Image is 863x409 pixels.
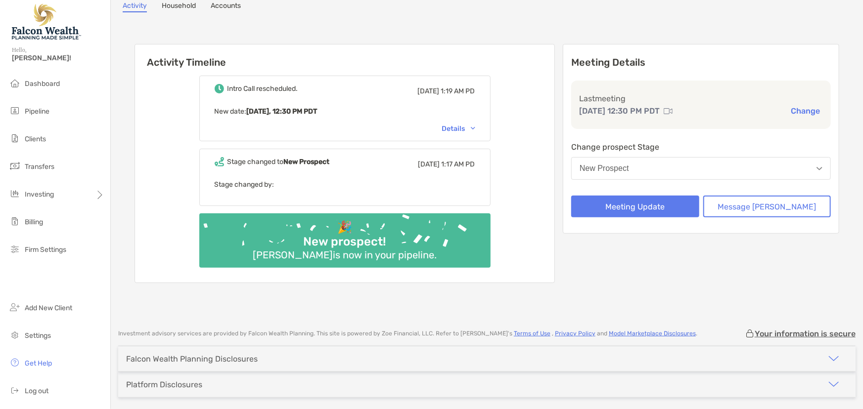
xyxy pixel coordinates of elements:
[828,378,840,390] img: icon arrow
[609,330,696,337] a: Model Marketplace Disclosures
[9,132,21,144] img: clients icon
[227,158,330,166] div: Stage changed to
[571,141,831,153] p: Change prospect Stage
[579,92,823,105] p: Last meeting
[9,105,21,117] img: pipeline icon
[9,301,21,313] img: add_new_client icon
[25,359,52,368] span: Get Help
[25,80,60,88] span: Dashboard
[162,1,196,12] a: Household
[9,329,21,341] img: settings icon
[25,218,43,226] span: Billing
[215,178,475,191] p: Stage changed by:
[9,77,21,89] img: dashboard icon
[249,249,441,261] div: [PERSON_NAME] is now in your pipeline.
[227,84,298,93] div: Intro Call rescheduled.
[571,56,831,69] p: Meeting Details
[579,105,660,117] p: [DATE] 12:30 PM PDT
[442,160,475,168] span: 1:17 AM PD
[123,1,147,12] a: Activity
[9,357,21,368] img: get-help icon
[25,304,72,312] span: Add New Client
[135,44,554,68] h6: Activity Timeline
[571,157,831,180] button: New Prospect
[703,196,831,217] button: Message [PERSON_NAME]
[9,243,21,255] img: firm-settings icon
[284,158,330,166] b: New Prospect
[580,164,629,173] div: New Prospect
[441,87,475,95] span: 1:19 AM PD
[12,4,81,40] img: Falcon Wealth Planning Logo
[333,220,356,235] div: 🎉
[514,330,550,337] a: Terms of Use
[828,353,840,365] img: icon arrow
[25,245,66,254] span: Firm Settings
[118,330,697,337] p: Investment advisory services are provided by Falcon Wealth Planning . This site is powered by Zoe...
[126,380,202,389] div: Platform Disclosures
[25,387,48,395] span: Log out
[9,160,21,172] img: transfers icon
[25,190,54,199] span: Investing
[215,84,224,93] img: Event icon
[25,135,46,143] span: Clients
[571,196,699,217] button: Meeting Update
[247,107,318,116] b: [DATE], 12:30 PM PDT
[9,215,21,227] img: billing icon
[215,105,475,118] p: New date :
[12,54,104,62] span: [PERSON_NAME]!
[418,87,440,95] span: [DATE]
[418,160,440,168] span: [DATE]
[817,167,822,170] img: Open dropdown arrow
[9,384,21,396] img: logout icon
[25,331,51,340] span: Settings
[555,330,595,337] a: Privacy Policy
[211,1,241,12] a: Accounts
[788,106,823,116] button: Change
[442,124,475,133] div: Details
[25,163,54,171] span: Transfers
[126,354,258,364] div: Falcon Wealth Planning Disclosures
[9,188,21,200] img: investing icon
[199,213,491,259] img: Confetti
[755,329,856,338] p: Your information is secure
[25,107,49,116] span: Pipeline
[471,127,475,130] img: Chevron icon
[300,235,390,249] div: New prospect!
[215,157,224,166] img: Event icon
[664,107,673,115] img: communication type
